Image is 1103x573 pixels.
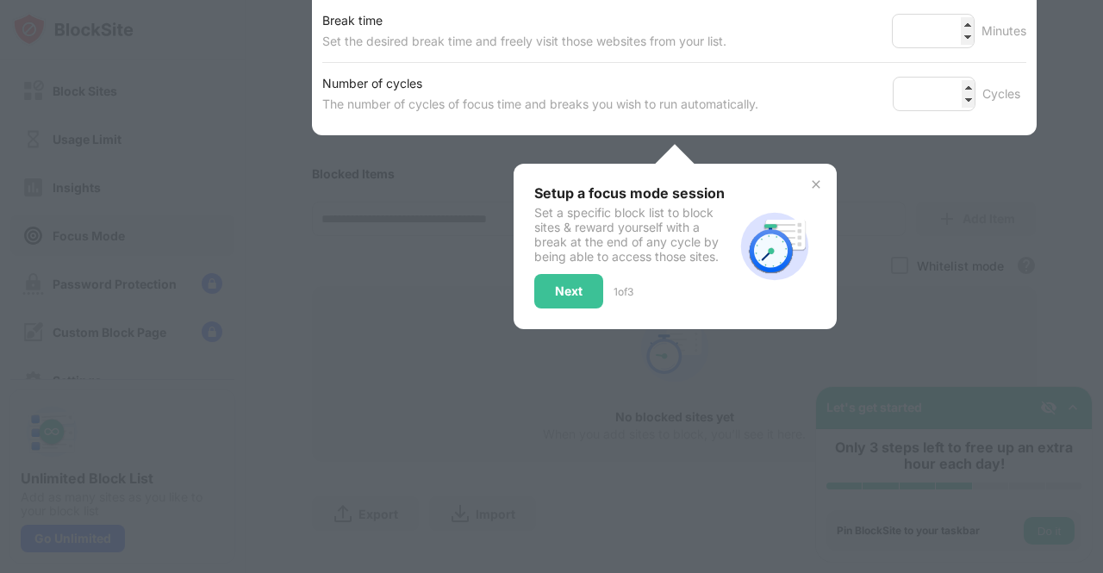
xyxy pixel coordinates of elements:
[733,205,816,288] img: focus-mode-timer.svg
[555,284,583,298] div: Next
[534,205,733,264] div: Set a specific block list to block sites & reward yourself with a break at the end of any cycle b...
[982,84,1026,104] div: Cycles
[322,94,758,115] div: The number of cycles of focus time and breaks you wish to run automatically.
[614,285,633,298] div: 1 of 3
[534,184,733,202] div: Setup a focus mode session
[809,178,823,191] img: x-button.svg
[322,10,726,31] div: Break time
[322,73,758,94] div: Number of cycles
[981,21,1026,41] div: Minutes
[322,31,726,52] div: Set the desired break time and freely visit those websites from your list.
